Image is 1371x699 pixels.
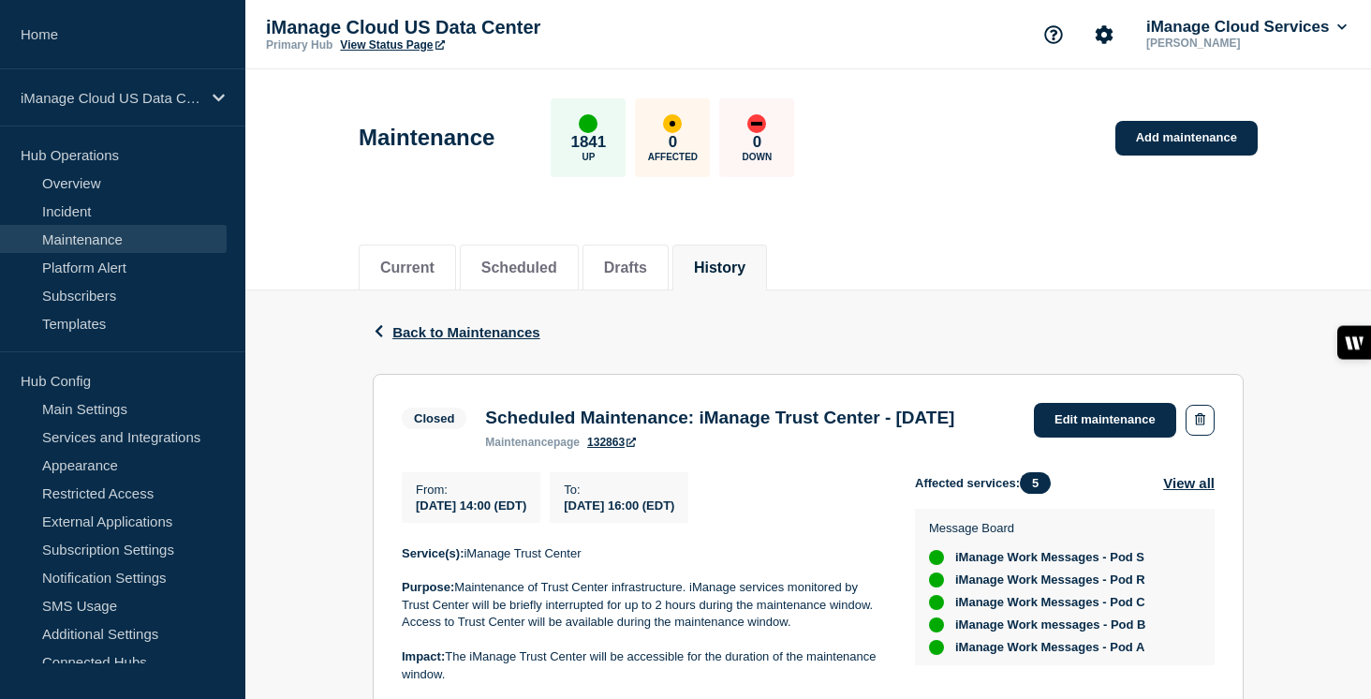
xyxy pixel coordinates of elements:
[380,260,435,276] button: Current
[743,152,773,162] p: Down
[402,579,885,631] p: Maintenance of Trust Center infrastructure. iManage services monitored by Trust Center will be br...
[929,550,944,565] div: up
[1142,37,1337,50] p: [PERSON_NAME]
[564,498,674,513] span: [DATE] 16:00 (EDT)
[955,640,1144,655] span: iManage Work Messages - Pod A
[1034,15,1073,54] button: Support
[266,17,641,38] p: iManage Cloud US Data Center
[915,472,1060,494] span: Affected services:
[1163,472,1215,494] button: View all
[402,546,464,560] strong: Service(s):
[955,595,1145,610] span: iManage Work Messages - Pod C
[481,260,557,276] button: Scheduled
[402,545,885,562] p: iManage Trust Center
[402,580,454,594] strong: Purpose:
[694,260,745,276] button: History
[582,152,595,162] p: Up
[485,436,580,449] p: page
[648,152,698,162] p: Affected
[663,114,682,133] div: affected
[1115,121,1258,156] a: Add maintenance
[669,133,677,152] p: 0
[402,648,885,683] p: The iManage Trust Center will be accessible for the duration of the maintenance window.
[747,114,766,133] div: down
[753,133,761,152] p: 0
[955,573,1145,587] span: iManage Work Messages - Pod R
[929,573,944,587] div: up
[392,324,540,340] span: Back to Maintenances
[929,521,1146,535] p: Message Board
[604,260,647,276] button: Drafts
[402,408,466,429] span: Closed
[929,617,944,632] div: up
[373,324,540,340] button: Back to Maintenances
[955,550,1144,565] span: iManage Work Messages - Pod S
[587,436,636,449] a: 132863
[485,408,954,428] h3: Scheduled Maintenance: iManage Trust Center - [DATE]
[340,38,444,52] a: View Status Page
[21,90,200,106] p: iManage Cloud US Data Center
[929,640,944,655] div: up
[359,125,494,151] h1: Maintenance
[416,483,526,497] p: From :
[402,649,445,663] strong: Impact:
[1084,15,1124,54] button: Account settings
[485,436,553,449] span: maintenance
[1020,472,1051,494] span: 5
[1034,403,1176,438] a: Edit maintenance
[266,38,332,52] p: Primary Hub
[564,483,674,497] p: To :
[955,617,1146,632] span: iManage Work messages - Pod B
[929,595,944,610] div: up
[1142,18,1350,37] button: iManage Cloud Services
[416,498,526,513] span: [DATE] 14:00 (EDT)
[570,133,606,152] p: 1841
[579,114,597,133] div: up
